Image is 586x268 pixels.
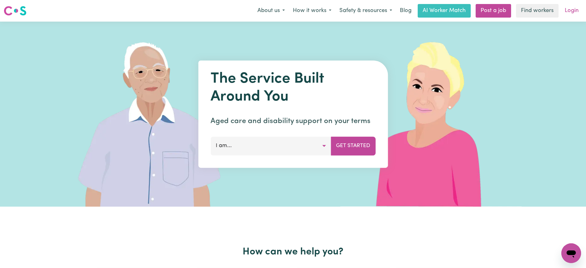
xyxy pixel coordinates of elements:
button: Safety & resources [335,4,396,17]
button: How it works [289,4,335,17]
a: Post a job [476,4,511,18]
p: Aged care and disability support on your terms [211,116,375,127]
button: I am... [211,137,331,155]
button: About us [253,4,289,17]
button: Get Started [331,137,375,155]
a: Login [561,4,582,18]
h1: The Service Built Around You [211,70,375,106]
a: Find workers [516,4,559,18]
a: AI Worker Match [418,4,471,18]
a: Blog [396,4,415,18]
img: Careseekers logo [4,5,27,16]
a: Careseekers logo [4,4,27,18]
h2: How can we help you? [93,246,493,258]
iframe: Button to launch messaging window [561,243,581,263]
